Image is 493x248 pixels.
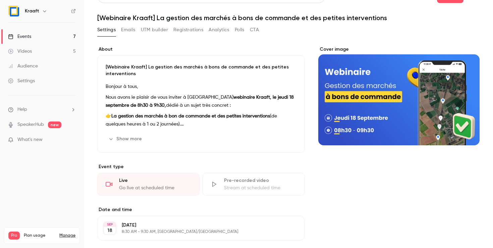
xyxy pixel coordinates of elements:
[250,24,259,35] button: CTA
[48,121,61,128] span: new
[119,177,191,184] div: Live
[8,106,76,113] li: help-dropdown-opener
[318,46,480,53] label: Cover image
[97,163,305,170] p: Event type
[111,114,270,118] strong: La gestion des marchés à bon de commande et des petites interventions
[235,24,244,35] button: Polls
[8,78,35,84] div: Settings
[173,24,203,35] button: Registrations
[202,173,305,196] div: Pre-recorded videoStream at scheduled time
[97,173,200,196] div: LiveGo live at scheduled time
[121,24,135,35] button: Emails
[224,177,296,184] div: Pre-recorded video
[17,136,43,143] span: What's new
[107,227,112,234] p: 18
[8,33,31,40] div: Events
[104,222,116,227] div: SEP
[68,137,76,143] iframe: Noticeable Trigger
[106,83,296,91] p: Bonjour à tous,
[8,48,32,55] div: Videos
[8,63,38,69] div: Audience
[119,185,191,191] div: Go live at scheduled time
[318,46,480,145] section: Cover image
[106,134,146,144] button: Show more
[97,46,305,53] label: About
[106,64,296,77] p: [Webinaire Kraaft] La gestion des marchés à bons de commande et des petites interventions
[97,206,305,213] label: Date and time
[141,24,168,35] button: UTM builder
[8,232,20,240] span: Pro
[122,229,269,235] p: 8:30 AM - 9:30 AM, [GEOGRAPHIC_DATA]/[GEOGRAPHIC_DATA]
[8,6,19,16] img: Kraaft
[24,233,55,238] span: Plan usage
[25,8,39,14] h6: Kraaft
[17,121,44,128] a: SpeakerHub
[106,93,296,109] p: Nous avons le plaisir de vous inviter à [GEOGRAPHIC_DATA] dédié à un sujet très concret :
[59,233,75,238] a: Manage
[224,185,296,191] div: Stream at scheduled time
[122,222,269,229] p: [DATE]
[106,112,296,128] p: 👉 (de quelques heures à 1 ou 2 journées).
[97,24,116,35] button: Settings
[209,24,229,35] button: Analytics
[97,14,480,22] h1: [Webinaire Kraaft] La gestion des marchés à bons de commande et des petites interventions
[17,106,27,113] span: Help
